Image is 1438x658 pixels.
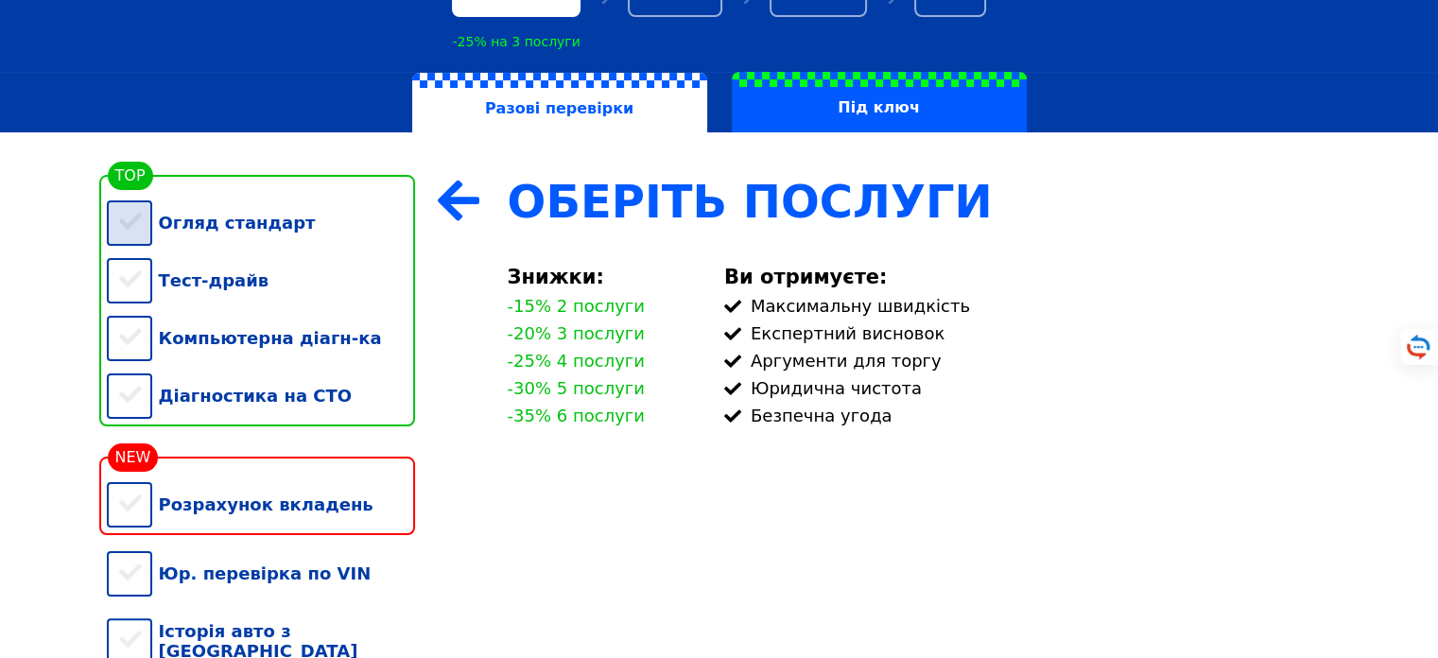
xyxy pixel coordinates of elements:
[724,351,1332,371] div: Аргументи для торгу
[107,545,415,602] div: Юр. перевірка по VIN
[732,72,1027,132] label: Під ключ
[107,194,415,251] div: Огляд стандарт
[508,175,1332,228] div: Оберіть Послуги
[724,406,1332,425] div: Безпечна угода
[107,309,415,367] div: Компьютерна діагн-ка
[107,251,415,309] div: Тест-драйв
[508,323,645,343] div: -20% 3 послуги
[724,323,1332,343] div: Експертний висновок
[452,34,580,49] div: -25% на 3 послуги
[508,296,645,316] div: -15% 2 послуги
[508,266,702,288] div: Знижки:
[508,406,645,425] div: -35% 6 послуги
[719,72,1039,132] a: Під ключ
[107,476,415,533] div: Розрахунок вкладень
[508,378,645,398] div: -30% 5 послуги
[508,351,645,371] div: -25% 4 послуги
[412,73,707,133] label: Разові перевірки
[724,296,1332,316] div: Максимальну швидкість
[724,266,1332,288] div: Ви отримуєте:
[107,367,415,424] div: Діагностика на СТО
[724,378,1332,398] div: Юридична чистота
